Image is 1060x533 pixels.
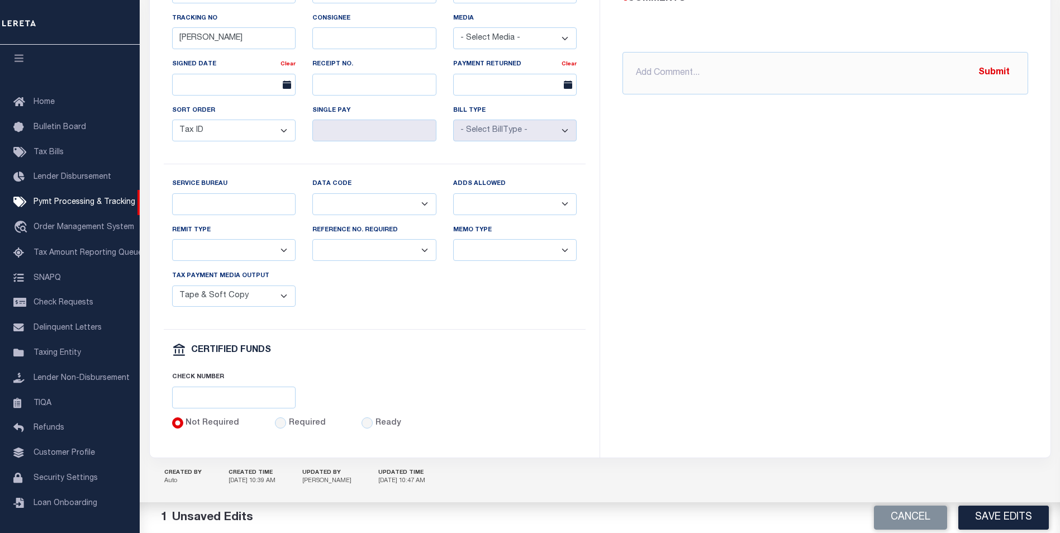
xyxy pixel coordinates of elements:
span: Taxing Entity [34,349,81,357]
span: SNAPQ [34,274,61,282]
h5: CREATED BY [164,469,202,477]
span: Order Management System [34,223,134,231]
label: Signed Date [172,60,216,69]
h6: CERTIFIED FUNDS [191,346,271,355]
span: Home [34,98,55,106]
label: Not Required [186,417,239,430]
label: Single Pay [312,106,350,116]
h5: UPDATED BY [302,469,351,477]
span: 1 [161,512,168,524]
span: Bulletin Board [34,123,86,131]
input: Add Comment... [622,52,1028,94]
span: Refunds [34,424,64,432]
label: Adds Allowed [453,179,506,189]
label: Service Bureau [172,179,227,189]
span: Loan Onboarding [34,499,97,507]
label: Check Number [172,373,224,382]
span: Delinquent Letters [34,324,102,332]
label: Consignee [312,14,350,23]
button: Submit [971,61,1017,84]
label: Media [453,14,474,23]
label: Payment Returned [453,60,521,69]
label: Memo Type [453,226,492,235]
label: Tracking No [172,14,217,23]
h5: CREATED TIME [229,469,275,477]
a: Clear [281,61,296,67]
p: [DATE] 10:47 AM [378,477,425,486]
p: [PERSON_NAME] [302,477,351,486]
span: Unsaved Edits [172,512,253,524]
span: Lender Disbursement [34,173,111,181]
label: Receipt No. [312,60,353,69]
button: Cancel [874,506,947,530]
label: Sort Order [172,106,215,116]
span: Customer Profile [34,449,95,457]
label: Required [289,417,326,430]
span: TIQA [34,399,51,407]
label: Tax Payment Media Output [172,272,269,281]
h5: UPDATED TIME [378,469,425,477]
label: Reference No. required [312,226,398,235]
p: Auto [164,477,202,486]
span: Lender Non-Disbursement [34,374,130,382]
span: Check Requests [34,299,93,307]
span: Tax Amount Reporting Queue [34,249,142,257]
label: Bill Type [453,106,486,116]
a: Clear [562,61,577,67]
button: Save Edits [958,506,1049,530]
p: [DATE] 10:39 AM [229,477,275,486]
label: Ready [375,417,401,430]
span: Tax Bills [34,149,64,156]
label: Remit Type [172,226,211,235]
label: Data Code [312,179,351,189]
i: travel_explore [13,221,31,235]
span: Pymt Processing & Tracking [34,198,135,206]
span: Security Settings [34,474,98,482]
